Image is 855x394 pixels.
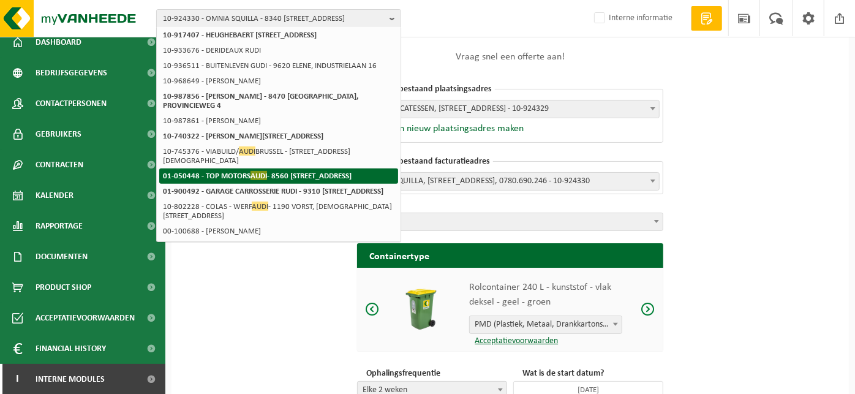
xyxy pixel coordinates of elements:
[163,93,358,110] strong: 10-987856 - [PERSON_NAME] - 8470 [GEOGRAPHIC_DATA], PROVINCIEWEG 4
[363,367,507,380] p: Ophalingsfrequentie
[469,280,622,309] p: Rolcontainer 240 L - kunststof - vlak deksel - geel - groen
[159,74,398,89] li: 10-968649 - [PERSON_NAME]
[361,123,524,135] button: Ik wil een nieuw plaatsingsadres maken
[36,272,91,303] span: Product Shop
[36,119,81,150] span: Gebruikers
[250,171,267,180] span: AUDI
[159,43,398,58] li: 10-933676 - DERIDEAUX RUDI
[159,224,398,239] li: 00-100688 - [PERSON_NAME]
[159,58,398,74] li: 10-936511 - BUITENLEVEN GUDI - 9620 ELENE, INDUSTRIELAAN 16
[36,303,135,333] span: Acceptatievoorwaarden
[36,88,107,119] span: Contactpersonen
[364,85,495,94] span: Kies een bestaand plaatsingsadres
[364,157,493,166] span: Kies een bestaand facturatieadres
[361,173,659,190] span: OMNIA SQUILLA, SINT-JANSTRAAT 2 / A, DAMME, 0780.690.246 - 10-924330
[252,202,268,211] span: AUDI
[357,243,663,267] h2: Containertype
[361,172,660,191] span: OMNIA SQUILLA, SINT-JANSTRAAT 2 / A, DAMME, 0780.690.246 - 10-924330
[361,100,659,118] span: DELI DELICATESSEN, GROENLANDSTRAAT 505, ZEEBRUGGE - 10-924329
[470,316,622,333] span: PMD (Plastiek, Metaal, Drankkartons) (bedrijven)
[357,213,663,231] span: PMD
[163,188,383,195] strong: 01-900492 - GARAGE CARROSSERIE RUDI - 9310 [STREET_ADDRESS]
[382,214,647,231] span: PMD
[398,286,444,332] img: Rolcontainer 240 L - kunststof - vlak deksel - geel - groen
[469,316,622,334] span: PMD (Plastiek, Metaal, Drankkartons) (bedrijven)
[36,333,106,364] span: Financial History
[36,211,83,241] span: Rapportage
[159,113,398,129] li: 10-987861 - [PERSON_NAME]
[163,31,317,39] strong: 10-917407 - HEUGHEBAERT [STREET_ADDRESS]
[36,180,73,211] span: Kalender
[36,241,88,272] span: Documenten
[36,27,81,58] span: Dashboard
[163,132,323,140] strong: 10-740322 - [PERSON_NAME][STREET_ADDRESS]
[36,150,83,180] span: Contracten
[239,146,255,156] span: AUDI
[36,58,107,88] span: Bedrijfsgegevens
[156,9,401,28] button: 10-924330 - OMNIA SQUILLA - 8340 [STREET_ADDRESS]
[469,336,558,346] a: Acceptatievoorwaarden
[519,367,663,380] p: Wat is de start datum?
[358,213,663,232] span: PMD
[163,171,352,180] strong: 01-050448 - TOP MOTORS - 8560 [STREET_ADDRESS]
[159,144,398,169] li: 10-745376 - VIABUILD/ BRUSSEL - [STREET_ADDRESS][DEMOGRAPHIC_DATA]
[357,50,663,64] p: Vraag snel een offerte aan!
[592,9,672,28] label: Interne informatie
[163,10,385,28] span: 10-924330 - OMNIA SQUILLA - 8340 [STREET_ADDRESS]
[159,199,398,224] li: 10-802228 - COLAS - WERF - 1190 VORST, [DEMOGRAPHIC_DATA][STREET_ADDRESS]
